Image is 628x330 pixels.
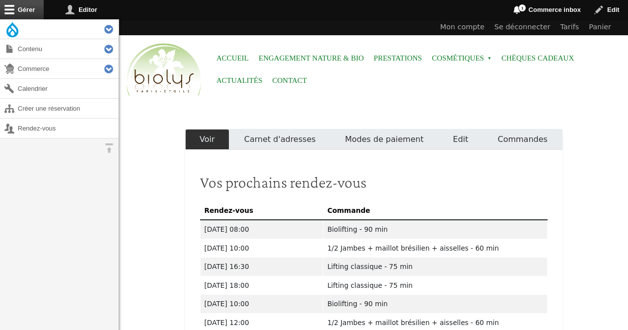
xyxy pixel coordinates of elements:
[323,220,547,239] td: Biolifting - 90 min
[501,47,574,69] a: Chèques cadeaux
[323,258,547,276] td: Lifting classique - 75 min
[124,42,204,98] img: Accueil
[488,57,491,61] span: »
[200,201,323,220] th: Rendez-vous
[185,129,562,150] nav: Onglets
[205,319,249,327] time: [DATE] 12:00
[489,19,556,35] a: Se déconnecter
[119,19,628,104] header: Entête du site
[518,4,526,12] span: 1
[584,19,616,35] a: Panier
[185,129,230,150] a: Voir
[438,129,483,150] a: Edit
[216,47,249,69] a: Accueil
[205,281,249,289] time: [DATE] 18:00
[323,201,547,220] th: Commande
[216,69,263,92] a: Actualités
[200,173,548,192] h2: Vos prochains rendez-vous
[483,129,562,150] a: Commandes
[435,19,489,35] a: Mon compte
[205,263,249,270] time: [DATE] 16:30
[99,138,119,158] button: Orientation horizontale
[273,69,307,92] a: Contact
[205,244,249,252] time: [DATE] 10:00
[259,47,364,69] a: Engagement Nature & Bio
[323,295,547,314] td: Biolifting - 90 min
[229,129,330,150] a: Carnet d'adresses
[205,300,249,308] time: [DATE] 10:00
[205,225,249,233] time: [DATE] 08:00
[323,239,547,258] td: 1/2 Jambes + maillot brésilien + aisselles - 60 min
[330,129,438,150] a: Modes de paiement
[374,47,422,69] a: Prestations
[323,276,547,295] td: Lifting classique - 75 min
[556,19,584,35] a: Tarifs
[432,47,491,69] span: Cosmétiques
